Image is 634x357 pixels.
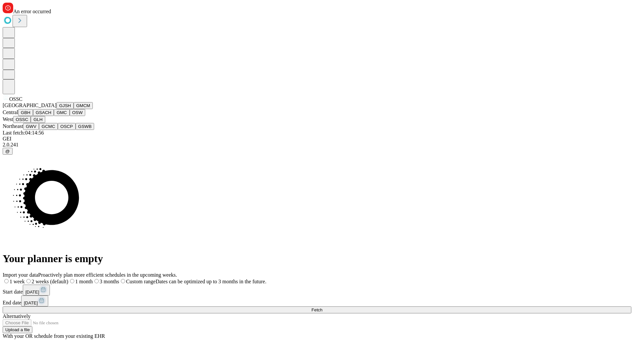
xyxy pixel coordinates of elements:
button: GSACH [33,109,54,116]
span: An error occurred [13,9,51,14]
button: GCMC [39,123,58,130]
button: [DATE] [23,285,50,296]
div: Start date [3,285,631,296]
input: 3 months [94,279,99,283]
input: Custom rangeDates can be optimized up to 3 months in the future. [121,279,125,283]
button: @ [3,148,13,155]
span: Dates can be optimized up to 3 months in the future. [156,279,266,284]
span: @ [5,149,10,154]
span: 1 month [75,279,93,284]
span: [DATE] [24,300,38,305]
button: GJSH [56,102,74,109]
button: GSWB [76,123,94,130]
span: West [3,116,13,122]
button: GLH [31,116,45,123]
div: 2.0.241 [3,142,631,148]
button: GMC [54,109,69,116]
span: Proactively plan more efficient schedules in the upcoming weeks. [38,272,177,278]
span: Fetch [311,307,322,312]
span: Northeast [3,123,23,129]
span: OSSC [9,96,22,102]
span: Import your data [3,272,38,278]
button: OSSC [13,116,31,123]
span: [DATE] [25,290,39,295]
button: GMCM [74,102,93,109]
button: [DATE] [21,296,48,306]
button: Fetch [3,306,631,313]
button: OSW [70,109,86,116]
span: Last fetch: 04:14:56 [3,130,44,136]
span: Alternatively [3,313,30,319]
span: Central [3,109,18,115]
div: GEI [3,136,631,142]
button: GWV [23,123,39,130]
button: OSCP [58,123,76,130]
span: 1 week [10,279,25,284]
input: 1 week [4,279,9,283]
span: 2 weeks (default) [32,279,68,284]
button: Upload a file [3,326,32,333]
span: With your OR schedule from your existing EHR [3,333,105,339]
span: Custom range [126,279,156,284]
input: 2 weeks (default) [26,279,31,283]
h1: Your planner is empty [3,253,631,265]
span: 3 months [100,279,119,284]
input: 1 month [70,279,74,283]
button: GBH [18,109,33,116]
div: End date [3,296,631,306]
span: [GEOGRAPHIC_DATA] [3,102,56,108]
